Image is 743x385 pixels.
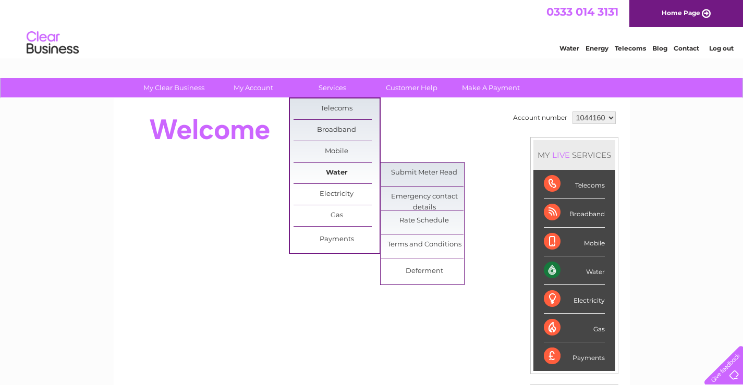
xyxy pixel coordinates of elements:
div: Payments [544,342,605,370]
a: Telecoms [615,44,646,52]
div: Electricity [544,285,605,314]
td: Account number [510,109,570,127]
a: Mobile [294,141,380,162]
a: Log out [709,44,734,52]
img: logo.png [26,27,79,59]
div: Water [544,256,605,285]
div: MY SERVICES [533,140,615,170]
div: Clear Business is a trading name of Verastar Limited (registered in [GEOGRAPHIC_DATA] No. 3667643... [126,6,618,51]
a: Contact [674,44,699,52]
a: Services [289,78,375,97]
div: LIVE [550,150,572,160]
a: Electricity [294,184,380,205]
a: Water [559,44,579,52]
a: Customer Help [369,78,455,97]
div: Telecoms [544,170,605,198]
a: Water [294,163,380,183]
a: Terms and Conditions [381,234,467,255]
a: 0333 014 3131 [546,5,618,18]
div: Mobile [544,228,605,256]
a: Payments [294,229,380,250]
div: Broadband [544,198,605,227]
a: Energy [586,44,608,52]
a: Gas [294,205,380,226]
a: Broadband [294,120,380,141]
a: My Account [210,78,296,97]
a: Deferment [381,261,467,282]
div: Gas [544,314,605,342]
a: Emergency contact details [381,187,467,207]
a: Blog [652,44,667,52]
a: Rate Schedule [381,210,467,231]
a: Submit Meter Read [381,163,467,183]
a: Telecoms [294,98,380,119]
a: My Clear Business [131,78,217,97]
a: Make A Payment [448,78,534,97]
